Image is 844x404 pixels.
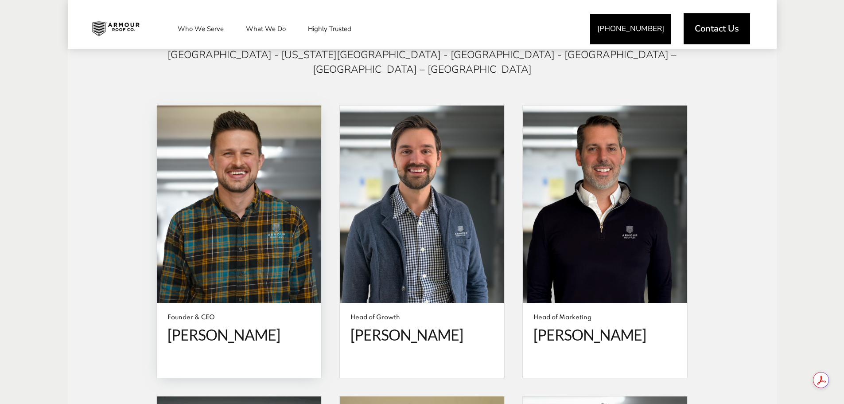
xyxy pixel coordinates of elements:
span: [PERSON_NAME] [350,326,494,344]
span: Head of Growth [350,314,494,322]
span: Head of Marketing [533,314,677,322]
span: [PERSON_NAME] [167,326,311,344]
a: Highly Trusted [299,18,360,40]
a: Contact Us [684,13,750,44]
div: [GEOGRAPHIC_DATA] - [US_STATE][GEOGRAPHIC_DATA] - [GEOGRAPHIC_DATA] - [GEOGRAPHIC_DATA] – [GEOGRA... [156,48,688,76]
a: [PHONE_NUMBER] [590,14,671,44]
span: Founder & CEO [167,314,311,322]
a: What We Do [237,18,295,40]
span: [PERSON_NAME] [533,326,677,344]
span: Contact Us [695,24,739,33]
img: Industrial and Commercial Roofing Company | Armour Roof Co. [85,18,146,40]
a: Who We Serve [169,18,233,40]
